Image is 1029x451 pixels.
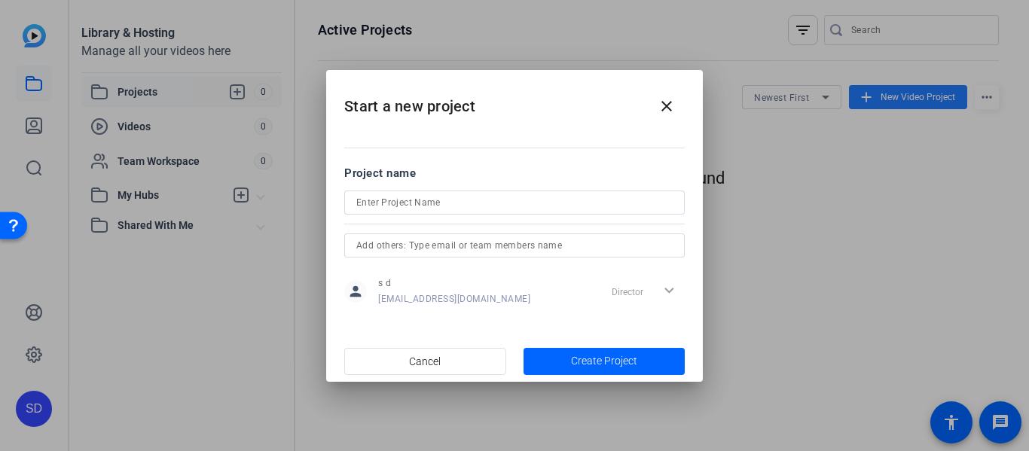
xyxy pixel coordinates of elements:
[356,194,673,212] input: Enter Project Name
[326,70,703,131] h2: Start a new project
[378,293,530,305] span: [EMAIL_ADDRESS][DOMAIN_NAME]
[524,348,685,375] button: Create Project
[571,353,637,369] span: Create Project
[378,277,530,289] span: s d
[409,347,441,376] span: Cancel
[344,348,506,375] button: Cancel
[356,236,673,254] input: Add others: Type email or team members name
[344,280,367,303] mat-icon: person
[344,165,685,181] div: Project name
[658,97,676,115] mat-icon: close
